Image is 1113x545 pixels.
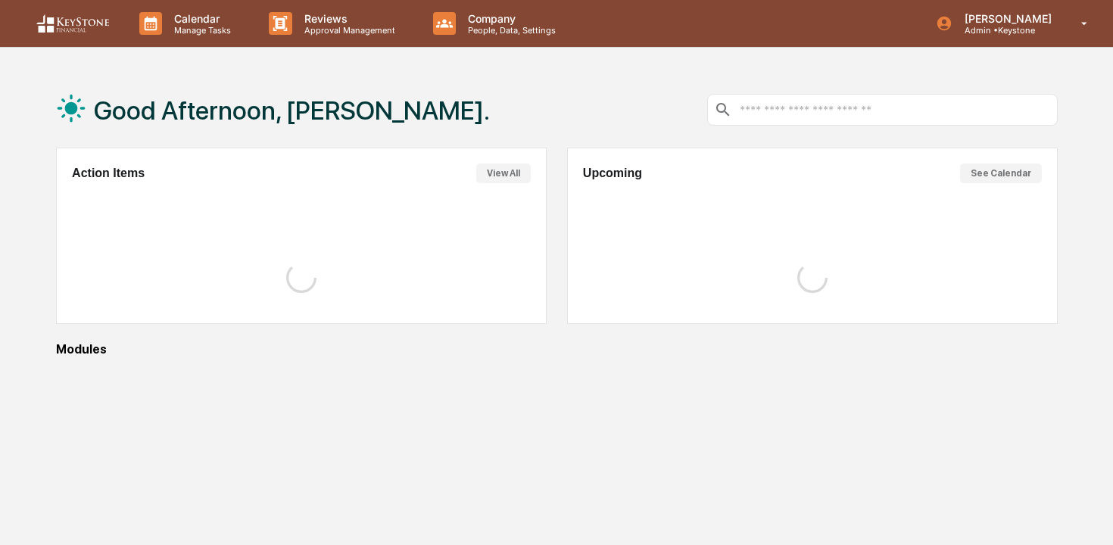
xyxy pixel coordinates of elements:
[36,14,109,33] img: logo
[94,95,490,126] h1: Good Afternoon, [PERSON_NAME].
[952,12,1059,25] p: [PERSON_NAME]
[583,167,642,180] h2: Upcoming
[456,25,563,36] p: People, Data, Settings
[476,163,531,183] button: View All
[960,163,1042,183] button: See Calendar
[292,25,403,36] p: Approval Management
[952,25,1059,36] p: Admin • Keystone
[456,12,563,25] p: Company
[72,167,145,180] h2: Action Items
[56,342,1058,357] div: Modules
[162,12,238,25] p: Calendar
[292,12,403,25] p: Reviews
[162,25,238,36] p: Manage Tasks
